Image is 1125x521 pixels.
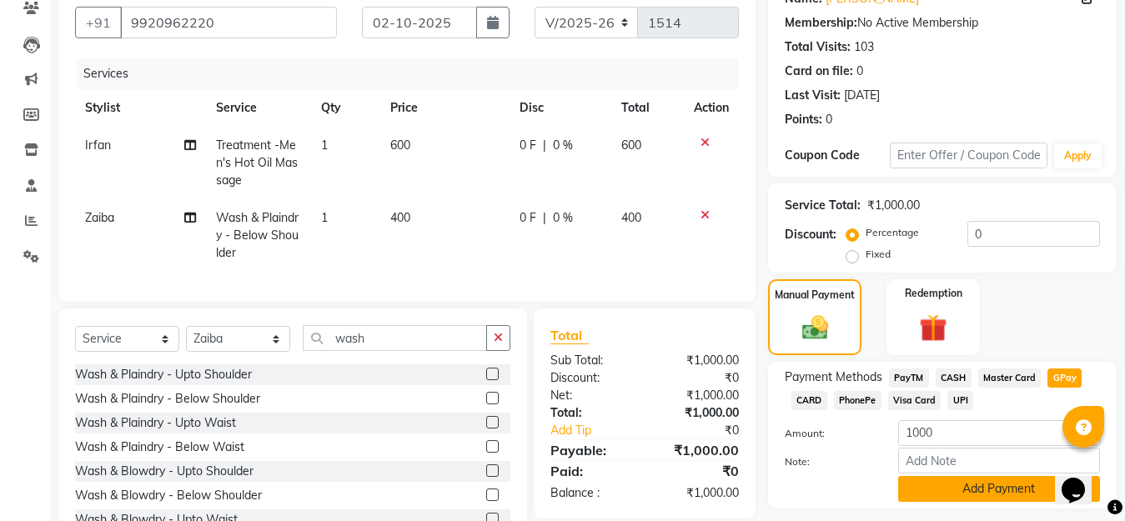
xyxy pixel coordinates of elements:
span: Irfan [85,138,111,153]
th: Qty [311,89,380,127]
div: ₹1,000.00 [645,404,751,422]
img: _gift.svg [911,311,956,345]
div: Paid: [538,461,645,481]
span: CARD [791,391,827,410]
span: PhonePe [834,391,881,410]
th: Stylist [75,89,206,127]
label: Note: [772,454,886,469]
div: Sub Total: [538,352,645,369]
button: Apply [1054,143,1102,168]
th: Total [611,89,684,127]
iframe: chat widget [1055,454,1108,504]
span: | [543,137,546,154]
div: ₹0 [645,369,751,387]
div: Total: [538,404,645,422]
div: 103 [854,38,874,56]
span: Visa Card [888,391,942,410]
th: Service [206,89,310,127]
span: PayTM [889,368,929,388]
div: Wash & Plaindry - Below Waist [75,438,244,456]
span: 0 F [520,209,536,227]
div: Services [77,58,751,89]
span: CASH [936,368,972,388]
span: Payment Methods [785,368,882,386]
div: Last Visit: [785,87,841,104]
span: 600 [390,138,410,153]
a: Add Tip [538,422,662,439]
button: +91 [75,7,122,38]
div: Payable: [538,440,645,460]
span: 1 [321,138,328,153]
div: Net: [538,387,645,404]
div: Wash & Blowdry - Below Shoulder [75,487,262,504]
div: Discount: [785,226,836,243]
span: | [543,209,546,227]
div: ₹0 [662,422,751,439]
label: Amount: [772,426,886,441]
img: _cash.svg [794,313,836,343]
span: 0 F [520,137,536,154]
input: Enter Offer / Coupon Code [890,143,1047,168]
div: ₹1,000.00 [867,197,920,214]
span: Master Card [978,368,1042,388]
label: Fixed [866,247,891,262]
span: 600 [621,138,641,153]
label: Percentage [866,225,919,240]
div: ₹1,000.00 [645,387,751,404]
span: 1 [321,210,328,225]
div: ₹1,000.00 [645,440,751,460]
div: Balance : [538,484,645,502]
div: Membership: [785,14,857,32]
div: No Active Membership [785,14,1100,32]
div: Wash & Plaindry - Upto Shoulder [75,366,252,383]
th: Action [684,89,739,127]
div: Total Visits: [785,38,851,56]
label: Redemption [905,286,962,301]
div: ₹0 [645,461,751,481]
span: Zaiba [85,210,114,225]
div: [DATE] [844,87,880,104]
div: Wash & Plaindry - Upto Waist [75,414,236,432]
div: 0 [826,111,832,128]
span: Total [550,327,589,344]
div: ₹1,000.00 [645,352,751,369]
div: Wash & Plaindry - Below Shoulder [75,390,260,408]
span: Treatment -Men's Hot Oil Massage [216,138,298,188]
span: 0 % [553,137,573,154]
input: Search or Scan [303,325,487,351]
label: Manual Payment [775,288,855,303]
div: Points: [785,111,822,128]
span: UPI [947,391,973,410]
span: 400 [621,210,641,225]
button: Add Payment [898,476,1100,502]
div: Discount: [538,369,645,387]
span: 400 [390,210,410,225]
div: Service Total: [785,197,861,214]
div: Wash & Blowdry - Upto Shoulder [75,463,254,480]
span: GPay [1047,368,1082,388]
th: Price [380,89,509,127]
span: Wash & Plaindry - Below Shoulder [216,210,299,260]
input: Search by Name/Mobile/Email/Code [120,7,337,38]
span: 0 % [553,209,573,227]
input: Add Note [898,448,1100,473]
div: Coupon Code [785,147,890,164]
input: Amount [898,420,1100,446]
th: Disc [510,89,612,127]
div: Card on file: [785,63,853,80]
div: ₹1,000.00 [645,484,751,502]
div: 0 [856,63,863,80]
